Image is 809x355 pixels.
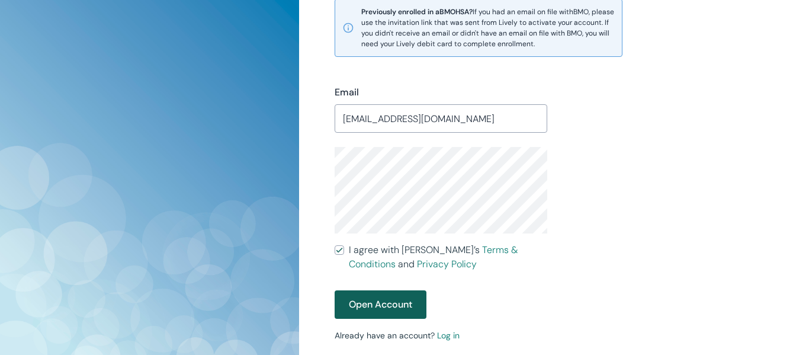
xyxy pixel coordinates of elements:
[335,290,426,319] button: Open Account
[335,85,359,100] label: Email
[361,7,615,49] span: If you had an email on file with BMO , please use the invitation link that was sent from Lively t...
[417,258,477,270] a: Privacy Policy
[349,243,547,271] span: I agree with [PERSON_NAME]’s and
[361,7,473,17] strong: Previously enrolled in a BMO HSA?
[335,330,460,341] small: Already have an account?
[437,330,460,341] a: Log in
